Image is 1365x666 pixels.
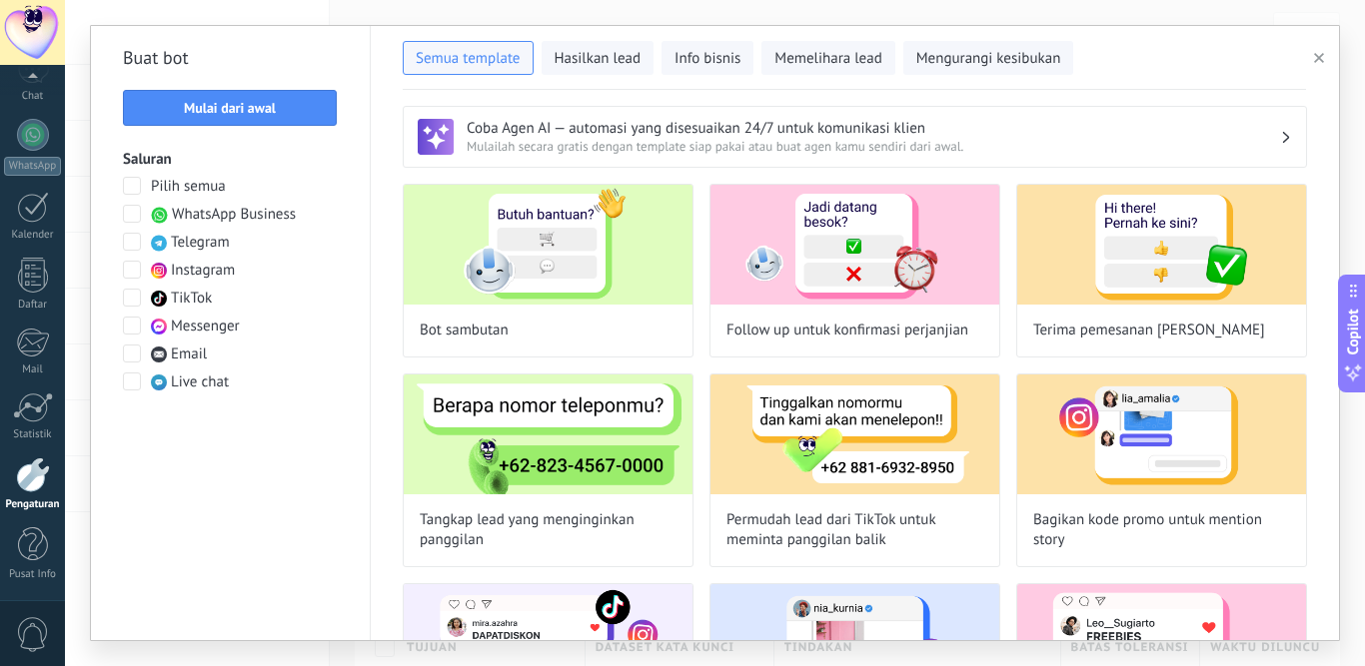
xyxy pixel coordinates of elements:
[123,90,337,126] button: Mulai dari awal
[903,41,1074,75] button: Mengurangi kesibukan
[416,49,521,69] span: Semua template
[171,289,212,309] span: TikTok
[404,185,692,305] img: Bot sambutan
[171,261,235,281] span: Instagram
[1017,185,1306,305] img: Terima pemesanan janji temu
[123,42,338,74] h2: Buat bot
[171,344,207,364] span: Email
[710,374,999,494] img: Permudah lead dari TikTok untuk meminta panggilan balik
[467,119,1280,138] h3: Coba Agen AI — automasi yang disesuaikan 24/7 untuk komunikasi klien
[916,49,1061,69] span: Mengurangi kesibukan
[1017,374,1306,494] img: Bagikan kode promo untuk mention story
[4,299,62,312] div: Daftar
[4,157,61,176] div: WhatsApp
[774,49,881,69] span: Memelihara lead
[420,321,509,340] span: Bot sambutan
[403,41,534,75] button: Semua template
[151,177,226,197] span: Pilih semua
[123,150,338,169] h3: Saluran
[1033,321,1265,340] span: Terima pemesanan [PERSON_NAME]
[4,229,62,242] div: Kalender
[675,49,740,69] span: Info bisnis
[420,510,677,550] span: Tangkap lead yang menginginkan panggilan
[542,41,655,75] button: Hasilkan lead
[726,510,983,550] span: Permudah lead dari TikTok untuk meminta panggilan balik
[4,363,62,376] div: Mail
[4,498,62,511] div: Pengaturan
[710,185,999,305] img: Follow up untuk konfirmasi perjanjian
[467,138,1280,155] span: Mulailah secara gratis dengan template siap pakai atau buat agen kamu sendiri dari awal.
[184,101,276,115] span: Mulai dari awal
[662,41,753,75] button: Info bisnis
[171,317,240,336] span: Messenger
[172,205,296,225] span: WhatsApp Business
[1343,309,1363,354] span: Copilot
[404,374,692,494] img: Tangkap lead yang menginginkan panggilan
[1033,510,1290,550] span: Bagikan kode promo untuk mention story
[171,372,229,392] span: Live chat
[761,41,894,75] button: Memelihara lead
[726,321,968,340] span: Follow up untuk konfirmasi perjanjian
[4,90,62,103] div: Chat
[555,49,642,69] span: Hasilkan lead
[171,233,230,253] span: Telegram
[4,428,62,441] div: Statistik
[4,568,62,581] div: Pusat Info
